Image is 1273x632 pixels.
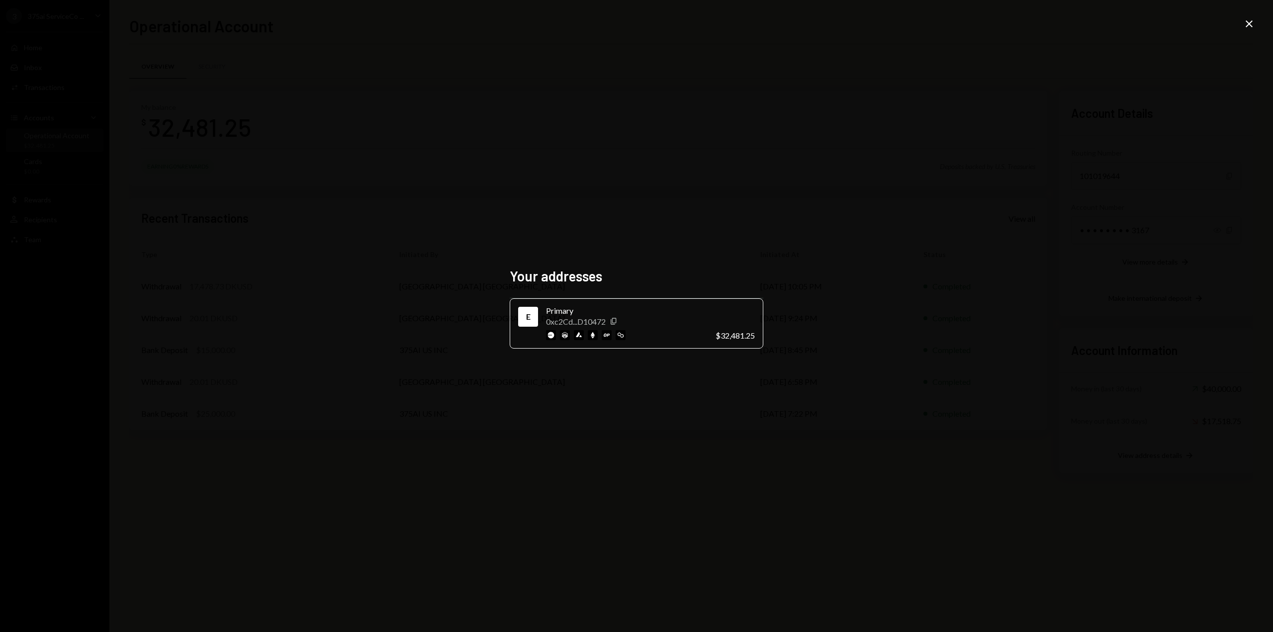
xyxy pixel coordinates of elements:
[574,330,584,340] img: avalanche-mainnet
[546,330,556,340] img: base-mainnet
[520,309,536,325] div: Ethereum
[616,330,626,340] img: polygon-mainnet
[602,330,612,340] img: optimism-mainnet
[546,305,708,317] div: Primary
[588,330,598,340] img: ethereum-mainnet
[510,267,763,286] h2: Your addresses
[546,317,606,326] div: 0xc2Cd...D10472
[716,331,755,340] div: $32,481.25
[560,330,570,340] img: arbitrum-mainnet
